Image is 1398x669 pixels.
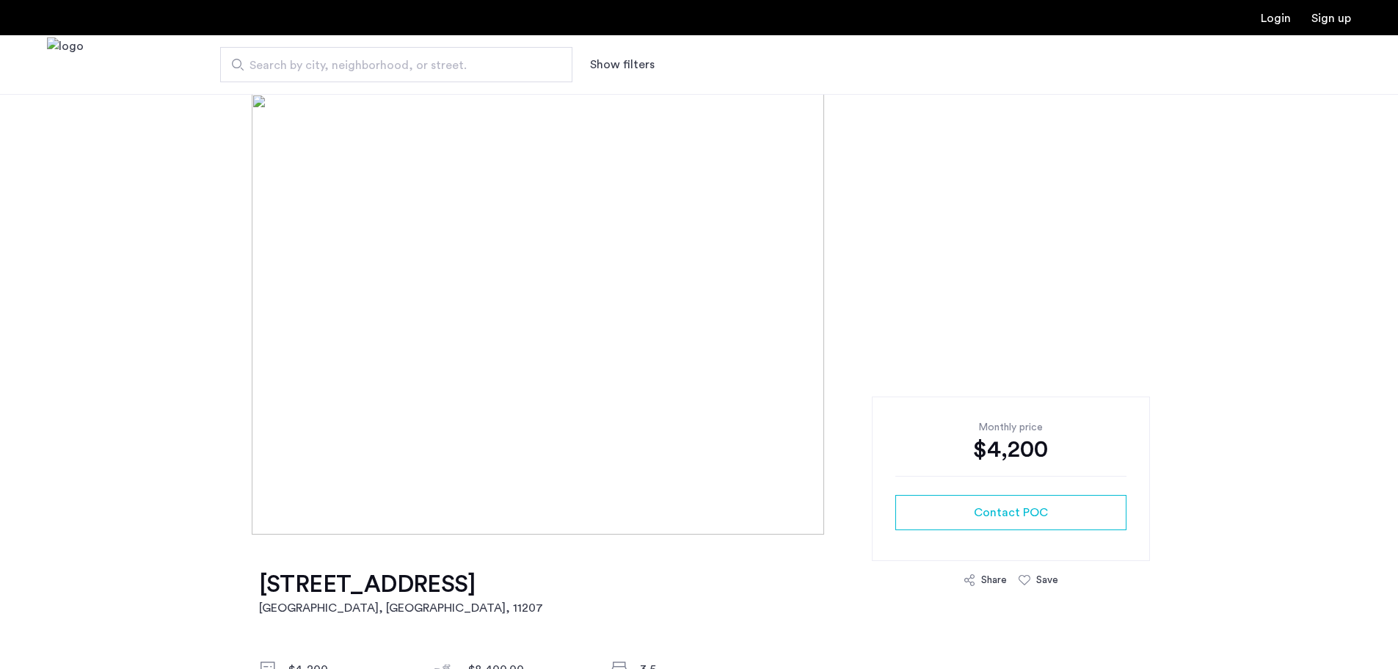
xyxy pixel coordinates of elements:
div: Share [981,573,1007,587]
a: Registration [1311,12,1351,24]
img: [object%20Object] [252,94,1146,535]
a: Login [1261,12,1291,24]
div: Monthly price [895,420,1126,435]
a: Cazamio Logo [47,37,84,93]
span: Contact POC [974,504,1048,521]
img: logo [47,37,84,93]
button: Show or hide filters [590,56,655,73]
div: Save [1036,573,1058,587]
h2: [GEOGRAPHIC_DATA], [GEOGRAPHIC_DATA] , 11207 [259,599,543,617]
div: $4,200 [895,435,1126,464]
input: Apartment Search [220,47,572,82]
a: [STREET_ADDRESS][GEOGRAPHIC_DATA], [GEOGRAPHIC_DATA], 11207 [259,570,543,617]
span: Search by city, neighborhood, or street. [250,57,531,74]
button: button [895,495,1126,530]
h1: [STREET_ADDRESS] [259,570,543,599]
